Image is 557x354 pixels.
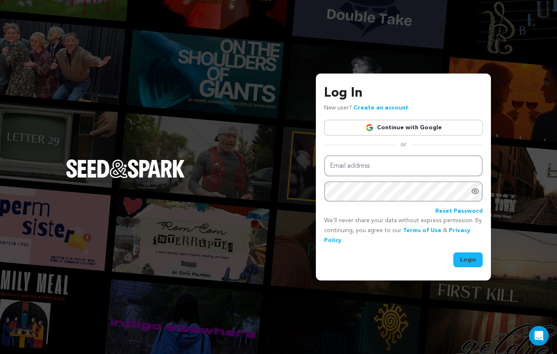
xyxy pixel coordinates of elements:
h3: Log In [324,83,483,103]
a: Seed&Spark Homepage [66,159,185,194]
p: We’ll never share your data without express permission. By continuing, you agree to our & . [324,216,483,245]
span: or [396,140,411,149]
a: Continue with Google [324,120,483,135]
input: Email address [324,155,483,176]
a: Show password as plain text. Warning: this will display your password on the screen. [471,187,479,195]
a: Terms of Use [403,228,441,233]
a: Reset Password [435,207,483,216]
div: Open Intercom Messenger [529,326,549,346]
p: New user? [324,103,408,113]
img: Seed&Spark Logo [66,159,185,178]
button: Login [453,252,483,267]
a: Privacy Policy [324,228,470,243]
a: Create an account [353,105,408,111]
img: Google logo [365,124,374,132]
